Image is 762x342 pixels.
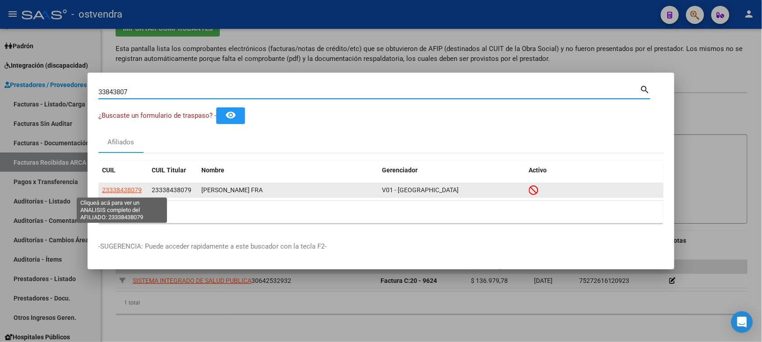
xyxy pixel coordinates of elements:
span: ¿Buscaste un formulario de traspaso? - [98,111,216,120]
span: V01 - [GEOGRAPHIC_DATA] [382,186,459,194]
span: CUIL Titular [152,166,186,174]
mat-icon: search [640,83,650,94]
div: 1 total [98,201,664,223]
datatable-header-cell: Activo [525,161,664,180]
div: Afiliados [108,137,135,148]
span: CUIL [102,166,116,174]
div: [PERSON_NAME] FRA [201,185,375,195]
div: Open Intercom Messenger [731,311,753,333]
span: 23338438079 [102,186,142,194]
datatable-header-cell: CUIL [98,161,148,180]
mat-icon: remove_red_eye [225,110,236,120]
datatable-header-cell: CUIL Titular [148,161,198,180]
datatable-header-cell: Nombre [198,161,378,180]
span: 23338438079 [152,186,191,194]
span: Activo [529,166,547,174]
span: Gerenciador [382,166,418,174]
datatable-header-cell: Gerenciador [378,161,525,180]
span: Nombre [201,166,224,174]
p: -SUGERENCIA: Puede acceder rapidamente a este buscador con la tecla F2- [98,241,664,252]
